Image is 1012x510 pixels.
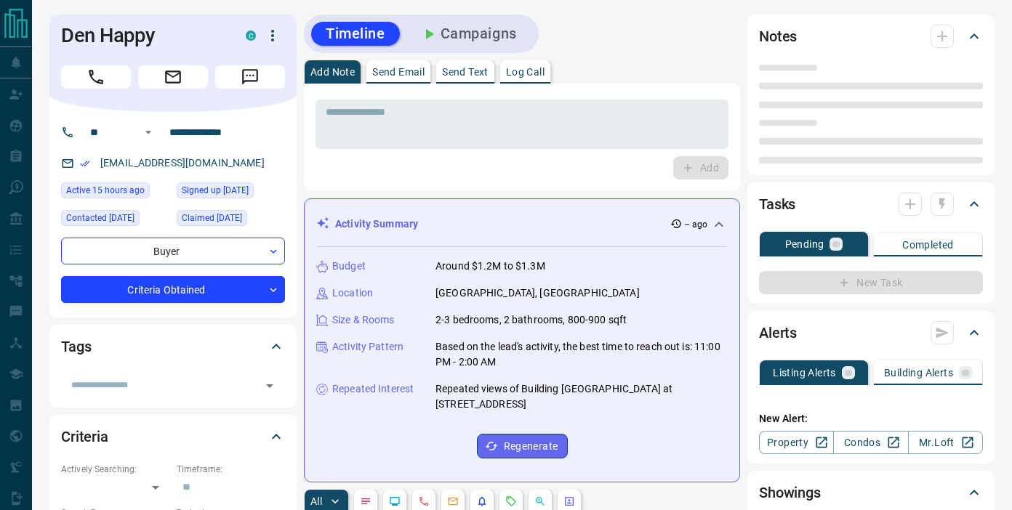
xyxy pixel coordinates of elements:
[246,31,256,41] div: condos.ca
[884,368,953,378] p: Building Alerts
[435,286,640,301] p: [GEOGRAPHIC_DATA], [GEOGRAPHIC_DATA]
[833,431,908,454] a: Condos
[759,475,983,510] div: Showings
[61,329,285,364] div: Tags
[61,210,169,230] div: Wed Aug 13 2025
[476,495,488,507] svg: Listing Alerts
[177,463,285,476] p: Timeframe:
[61,425,108,448] h2: Criteria
[260,376,280,396] button: Open
[759,187,983,222] div: Tasks
[316,211,728,238] div: Activity Summary-- ago
[182,211,242,225] span: Claimed [DATE]
[335,216,418,232] p: Activity Summary
[177,182,285,203] div: Wed Sep 22 2021
[66,211,134,225] span: Contacted [DATE]
[61,65,131,89] span: Call
[100,157,265,169] a: [EMAIL_ADDRESS][DOMAIN_NAME]
[435,259,545,274] p: Around $1.2M to $1.3M
[311,22,400,46] button: Timeline
[310,496,322,506] p: All
[61,24,224,47] h1: Den Happy
[759,481,821,504] h2: Showings
[372,67,425,77] p: Send Email
[80,158,90,169] svg: Email Verified
[61,182,169,203] div: Mon Sep 15 2025
[435,381,728,412] p: Repeated views of Building [GEOGRAPHIC_DATA] at [STREET_ADDRESS]
[908,431,983,454] a: Mr.Loft
[447,495,459,507] svg: Emails
[759,321,797,344] h2: Alerts
[534,495,546,507] svg: Opportunities
[406,22,531,46] button: Campaigns
[759,431,834,454] a: Property
[563,495,575,507] svg: Agent Actions
[759,193,795,216] h2: Tasks
[177,210,285,230] div: Tue Jun 10 2025
[759,411,983,426] p: New Alert:
[418,495,430,507] svg: Calls
[215,65,285,89] span: Message
[442,67,489,77] p: Send Text
[685,218,707,231] p: -- ago
[759,25,797,48] h2: Notes
[435,339,728,370] p: Based on the lead's activity, the best time to reach out is: 11:00 PM - 2:00 AM
[773,368,836,378] p: Listing Alerts
[66,183,145,198] span: Active 15 hours ago
[61,276,285,303] div: Criteria Obtained
[140,124,157,141] button: Open
[389,495,401,507] svg: Lead Browsing Activity
[310,67,355,77] p: Add Note
[785,239,824,249] p: Pending
[332,286,373,301] p: Location
[61,463,169,476] p: Actively Searching:
[759,19,983,54] div: Notes
[61,238,285,264] div: Buyer
[138,65,208,89] span: Email
[332,259,366,274] p: Budget
[332,312,395,328] p: Size & Rooms
[759,315,983,350] div: Alerts
[902,240,954,250] p: Completed
[182,183,249,198] span: Signed up [DATE]
[61,335,91,358] h2: Tags
[332,339,403,355] p: Activity Pattern
[506,67,545,77] p: Log Call
[61,419,285,454] div: Criteria
[435,312,627,328] p: 2-3 bedrooms, 2 bathrooms, 800-900 sqft
[332,381,414,397] p: Repeated Interest
[360,495,372,507] svg: Notes
[477,434,568,458] button: Regenerate
[505,495,517,507] svg: Requests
